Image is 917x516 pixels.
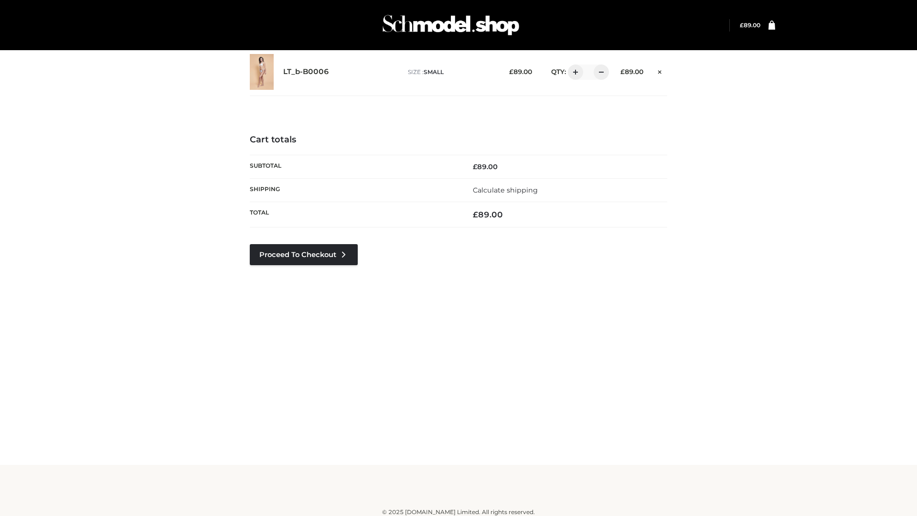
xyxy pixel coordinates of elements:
span: £ [740,21,744,29]
h4: Cart totals [250,135,667,145]
th: Total [250,202,458,227]
bdi: 89.00 [740,21,760,29]
a: LT_b-B0006 [283,67,329,76]
a: Proceed to Checkout [250,244,358,265]
span: SMALL [424,68,444,75]
th: Shipping [250,178,458,202]
a: Remove this item [653,64,667,77]
a: Calculate shipping [473,186,538,194]
span: £ [473,210,478,219]
bdi: 89.00 [509,68,532,75]
img: Schmodel Admin 964 [379,6,522,44]
div: QTY: [542,64,606,80]
span: £ [473,162,477,171]
span: £ [620,68,625,75]
span: £ [509,68,513,75]
bdi: 89.00 [473,210,503,219]
bdi: 89.00 [620,68,643,75]
th: Subtotal [250,155,458,178]
bdi: 89.00 [473,162,498,171]
p: size : [408,68,494,76]
a: £89.00 [740,21,760,29]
